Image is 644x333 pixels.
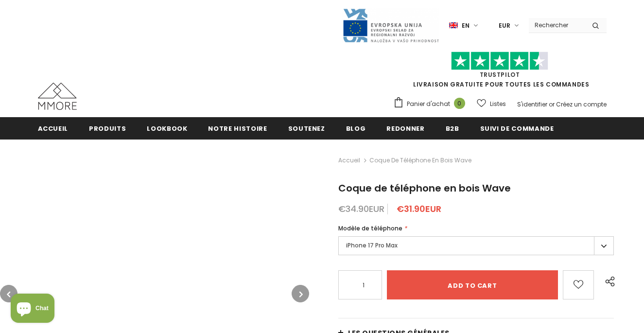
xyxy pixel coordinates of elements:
span: 0 [454,98,465,109]
a: Panier d'achat 0 [393,97,470,111]
span: Redonner [386,124,424,133]
a: Listes [477,95,506,112]
img: Cas MMORE [38,83,77,110]
label: iPhone 17 Pro Max [338,236,614,255]
input: Add to cart [387,270,558,299]
a: S'identifier [517,100,547,108]
input: Search Site [529,18,585,32]
span: Listes [490,99,506,109]
a: B2B [446,117,459,139]
span: €34.90EUR [338,203,384,215]
span: Lookbook [147,124,187,133]
span: Coque de téléphone en bois Wave [338,181,511,195]
span: B2B [446,124,459,133]
span: €31.90EUR [397,203,441,215]
a: TrustPilot [480,70,520,79]
span: Coque de téléphone en bois Wave [369,155,471,166]
a: Accueil [38,117,69,139]
span: Modèle de téléphone [338,224,402,232]
a: Notre histoire [208,117,267,139]
a: Redonner [386,117,424,139]
a: Suivi de commande [480,117,554,139]
span: Produits [89,124,126,133]
span: or [549,100,555,108]
span: LIVRAISON GRATUITE POUR TOUTES LES COMMANDES [393,56,607,88]
inbox-online-store-chat: Shopify online store chat [8,294,57,325]
a: Blog [346,117,366,139]
a: Produits [89,117,126,139]
span: en [462,21,470,31]
img: i-lang-1.png [449,21,458,30]
span: soutenez [288,124,325,133]
a: Lookbook [147,117,187,139]
a: soutenez [288,117,325,139]
span: Blog [346,124,366,133]
span: Suivi de commande [480,124,554,133]
a: Javni Razpis [342,21,439,29]
a: Accueil [338,155,360,166]
span: Notre histoire [208,124,267,133]
a: Créez un compte [556,100,607,108]
span: Panier d'achat [407,99,450,109]
span: EUR [499,21,510,31]
img: Faites confiance aux étoiles pilotes [451,52,548,70]
img: Javni Razpis [342,8,439,43]
span: Accueil [38,124,69,133]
